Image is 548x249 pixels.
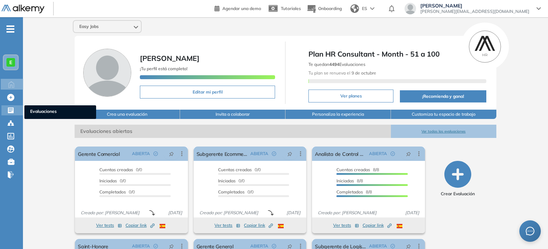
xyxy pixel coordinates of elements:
span: Agendar una demo [222,6,261,11]
button: Crea una evaluación [75,110,180,119]
button: Onboarding [307,1,342,16]
span: pushpin [406,151,411,157]
span: [DATE] [165,210,185,216]
span: check-circle [272,152,276,156]
span: 0/0 [99,167,142,172]
span: Copiar link [363,222,392,229]
span: Cuentas creadas [99,167,133,172]
span: check-circle [272,244,276,248]
span: ABIERTA [250,150,268,157]
span: Evaluaciones [30,108,90,116]
span: Copiar link [126,222,155,229]
span: pushpin [169,243,174,249]
button: Copiar link [244,221,273,230]
span: ES [362,5,367,12]
span: message [526,227,534,235]
span: pushpin [406,243,411,249]
span: Cuentas creadas [336,167,370,172]
button: Crear Evaluación [441,161,475,197]
span: [PERSON_NAME] [420,3,529,9]
img: ESP [278,224,284,228]
button: Copiar link [126,221,155,230]
span: Plan HR Consultant - Month - 51 a 100 [308,49,486,59]
img: Foto de perfil [83,49,131,97]
img: ESP [160,224,165,228]
button: pushpin [164,148,179,159]
a: Subgerente Ecommerce [197,147,247,161]
span: Completados [336,189,363,195]
span: ABIERTA [369,150,387,157]
span: 8/8 [336,167,379,172]
button: Personaliza la experiencia [285,110,391,119]
span: 0/0 [218,178,245,183]
span: Iniciadas [218,178,236,183]
span: Creado por: [PERSON_NAME] [78,210,142,216]
span: Easy Jobs [79,24,99,29]
span: check-circle [153,152,158,156]
span: 0/0 [99,178,126,183]
span: Iniciadas [99,178,117,183]
a: Gerente Comercial [78,147,119,161]
b: 9 de octubre [350,70,376,76]
button: Ver tests [333,221,359,230]
span: Iniciadas [336,178,354,183]
span: pushpin [287,243,292,249]
img: ESP [397,224,402,228]
button: Ver planes [308,90,393,102]
span: Te quedan Evaluaciones [308,62,365,67]
a: Analista de Control de Gestión [315,147,366,161]
button: Ver tests [214,221,240,230]
span: pushpin [169,151,174,157]
span: E [9,59,12,65]
i: - [6,28,14,30]
span: check-circle [153,244,158,248]
span: check-circle [391,152,395,156]
span: Onboarding [318,6,342,11]
button: pushpin [401,148,416,159]
span: 8/8 [336,189,372,195]
span: Creado por: [PERSON_NAME] [315,210,379,216]
button: Ver tests [96,221,122,230]
span: Tu plan se renueva el [308,70,376,76]
span: ¡Tu perfil está completo! [140,66,188,71]
button: ¡Recomienda y gana! [400,90,486,102]
span: Tutoriales [281,6,301,11]
span: 0/0 [218,189,254,195]
span: 0/0 [99,189,135,195]
span: Completados [99,189,126,195]
a: Agendar una demo [214,4,261,12]
span: Copiar link [244,222,273,229]
button: Copiar link [363,221,392,230]
span: Creado por: [PERSON_NAME] [197,210,261,216]
span: [PERSON_NAME] [140,54,199,63]
span: 0/0 [218,167,261,172]
span: Completados [218,189,245,195]
img: world [350,4,359,13]
span: 8/8 [336,178,363,183]
img: Logo [1,5,44,14]
span: Evaluaciones abiertas [75,125,391,138]
span: [DATE] [402,210,422,216]
button: Ver todas las evaluaciones [391,125,496,138]
span: pushpin [287,151,292,157]
span: Cuentas creadas [218,167,252,172]
span: ABIERTA [132,150,150,157]
button: Customiza tu espacio de trabajo [391,110,496,119]
span: Crear Evaluación [441,191,475,197]
button: Editar mi perfil [140,86,275,99]
span: [DATE] [284,210,303,216]
button: Invita a colaborar [180,110,285,119]
button: pushpin [282,148,298,159]
b: 4494 [329,62,339,67]
span: check-circle [391,244,395,248]
img: arrow [370,7,374,10]
span: [PERSON_NAME][EMAIL_ADDRESS][DOMAIN_NAME] [420,9,529,14]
